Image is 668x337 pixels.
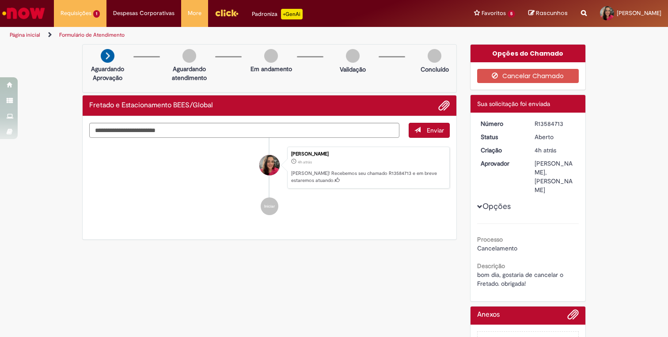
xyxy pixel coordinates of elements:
textarea: Digite sua mensagem aqui... [89,123,399,138]
button: Adicionar anexos [567,309,579,325]
span: Favoritos [482,9,506,18]
button: Cancelar Chamado [477,69,579,83]
b: Descrição [477,262,505,270]
div: R13584713 [535,119,576,128]
span: 5 [508,10,515,18]
dt: Número [474,119,528,128]
span: bom dia, gostaria de cancelar o Fretado. obrigada! [477,271,565,288]
img: img-circle-grey.png [182,49,196,63]
div: 01/10/2025 10:01:29 [535,146,576,155]
div: Padroniza [252,9,303,19]
span: [PERSON_NAME] [617,9,661,17]
p: +GenAi [281,9,303,19]
p: Validação [340,65,366,74]
button: Adicionar anexos [438,100,450,111]
span: 4h atrás [298,159,312,165]
img: img-circle-grey.png [264,49,278,63]
img: ServiceNow [1,4,46,22]
div: Isabella Correa De Souza [259,155,280,175]
span: 4h atrás [535,146,556,154]
p: [PERSON_NAME]! Recebemos seu chamado R13584713 e em breve estaremos atuando. [291,170,445,184]
span: Rascunhos [536,9,568,17]
img: img-circle-grey.png [346,49,360,63]
span: 1 [93,10,100,18]
dt: Status [474,133,528,141]
img: click_logo_yellow_360x200.png [215,6,239,19]
h2: Fretado e Estacionamento BEES/Global Histórico de tíquete [89,102,213,110]
h2: Anexos [477,311,500,319]
p: Aguardando Aprovação [86,64,129,82]
div: Opções do Chamado [471,45,586,62]
span: Requisições [61,9,91,18]
img: arrow-next.png [101,49,114,63]
ul: Trilhas de página [7,27,439,43]
b: Processo [477,235,503,243]
li: Isabella Correa De Souza [89,147,450,189]
div: [PERSON_NAME] [291,151,445,157]
p: Em andamento [250,64,292,73]
span: Despesas Corporativas [113,9,175,18]
p: Concluído [421,65,449,74]
div: Aberto [535,133,576,141]
ul: Histórico de tíquete [89,138,450,224]
span: Enviar [427,126,444,134]
a: Rascunhos [528,9,568,18]
time: 01/10/2025 10:01:29 [535,146,556,154]
a: Página inicial [10,31,40,38]
time: 01/10/2025 10:01:29 [298,159,312,165]
span: Cancelamento [477,244,517,252]
img: img-circle-grey.png [428,49,441,63]
dt: Aprovador [474,159,528,168]
span: More [188,9,201,18]
div: [PERSON_NAME], [PERSON_NAME] [535,159,576,194]
dt: Criação [474,146,528,155]
a: Formulário de Atendimento [59,31,125,38]
span: Sua solicitação foi enviada [477,100,550,108]
button: Enviar [409,123,450,138]
p: Aguardando atendimento [168,64,211,82]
